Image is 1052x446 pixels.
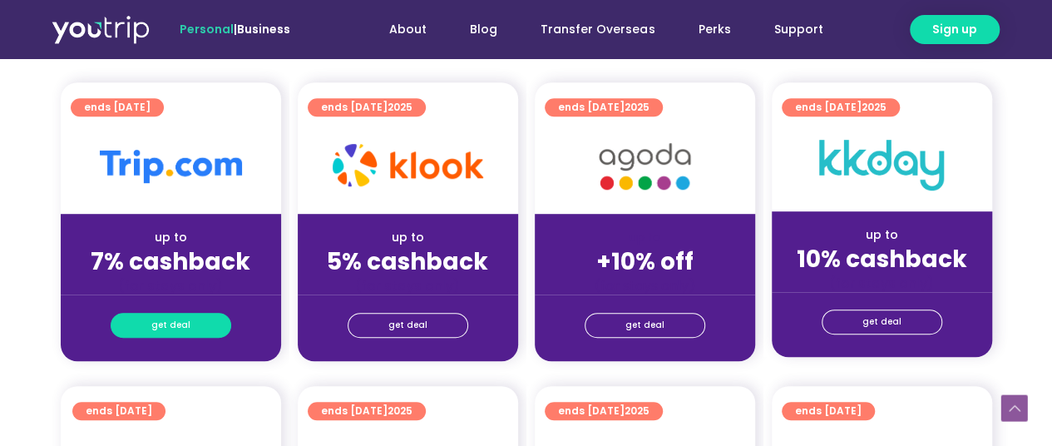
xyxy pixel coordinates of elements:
a: ends [DATE]2025 [308,402,426,420]
a: Blog [448,14,519,45]
span: get deal [151,314,190,337]
strong: +10% off [596,245,694,278]
span: up to [630,229,660,245]
a: get deal [585,313,705,338]
a: ends [DATE]2025 [545,98,663,116]
a: Support [752,14,844,45]
div: (for stays only) [785,275,979,292]
a: ends [DATE] [71,98,164,116]
span: ends [DATE] [321,98,412,116]
span: | [180,21,290,37]
span: 2025 [625,404,649,418]
a: Transfer Overseas [519,14,676,45]
span: 2025 [862,100,887,114]
span: 2025 [388,404,412,418]
strong: 5% cashback [327,245,488,278]
span: ends [DATE] [795,98,887,116]
a: ends [DATE]2025 [545,402,663,420]
a: ends [DATE] [782,402,875,420]
a: Perks [676,14,752,45]
a: Sign up [910,15,1000,44]
div: up to [74,229,268,246]
a: get deal [348,313,468,338]
strong: 10% cashback [797,243,967,275]
div: up to [311,229,505,246]
div: up to [785,226,979,244]
span: get deal [862,310,901,334]
span: ends [DATE] [558,402,649,420]
span: get deal [388,314,427,337]
a: Business [237,21,290,37]
a: get deal [822,310,942,334]
a: ends [DATE]2025 [308,98,426,116]
span: get deal [625,314,664,337]
div: (for stays only) [548,277,742,295]
span: 2025 [388,100,412,114]
strong: 7% cashback [91,245,250,278]
span: ends [DATE] [558,98,649,116]
span: ends [DATE] [86,402,152,420]
span: ends [DATE] [321,402,412,420]
a: get deal [111,313,231,338]
nav: Menu [335,14,844,45]
a: ends [DATE]2025 [782,98,900,116]
span: ends [DATE] [84,98,151,116]
div: (for stays only) [74,277,268,295]
a: About [368,14,448,45]
div: (for stays only) [311,277,505,295]
span: Personal [180,21,234,37]
span: Sign up [932,21,977,38]
a: ends [DATE] [72,402,165,420]
span: 2025 [625,100,649,114]
span: ends [DATE] [795,402,862,420]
